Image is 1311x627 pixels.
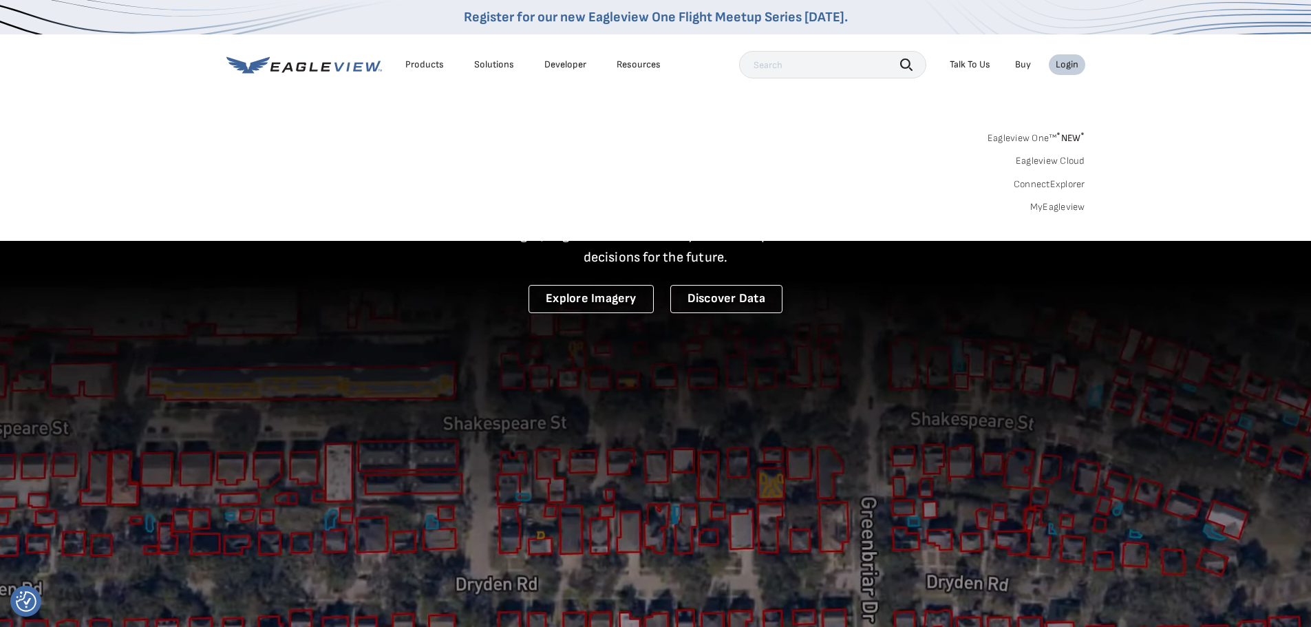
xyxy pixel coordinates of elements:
a: Explore Imagery [529,285,654,313]
div: Solutions [474,59,514,71]
div: Products [405,59,444,71]
a: MyEagleview [1030,201,1085,213]
div: Resources [617,59,661,71]
a: Buy [1015,59,1031,71]
a: Eagleview One™*NEW* [988,128,1085,144]
a: Developer [544,59,586,71]
button: Consent Preferences [16,591,36,612]
a: Discover Data [670,285,782,313]
div: Login [1056,59,1078,71]
a: ConnectExplorer [1014,178,1085,191]
span: NEW [1056,132,1085,144]
a: Eagleview Cloud [1016,155,1085,167]
input: Search [739,51,926,78]
img: Revisit consent button [16,591,36,612]
div: Talk To Us [950,59,990,71]
a: Register for our new Eagleview One Flight Meetup Series [DATE]. [464,9,848,25]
